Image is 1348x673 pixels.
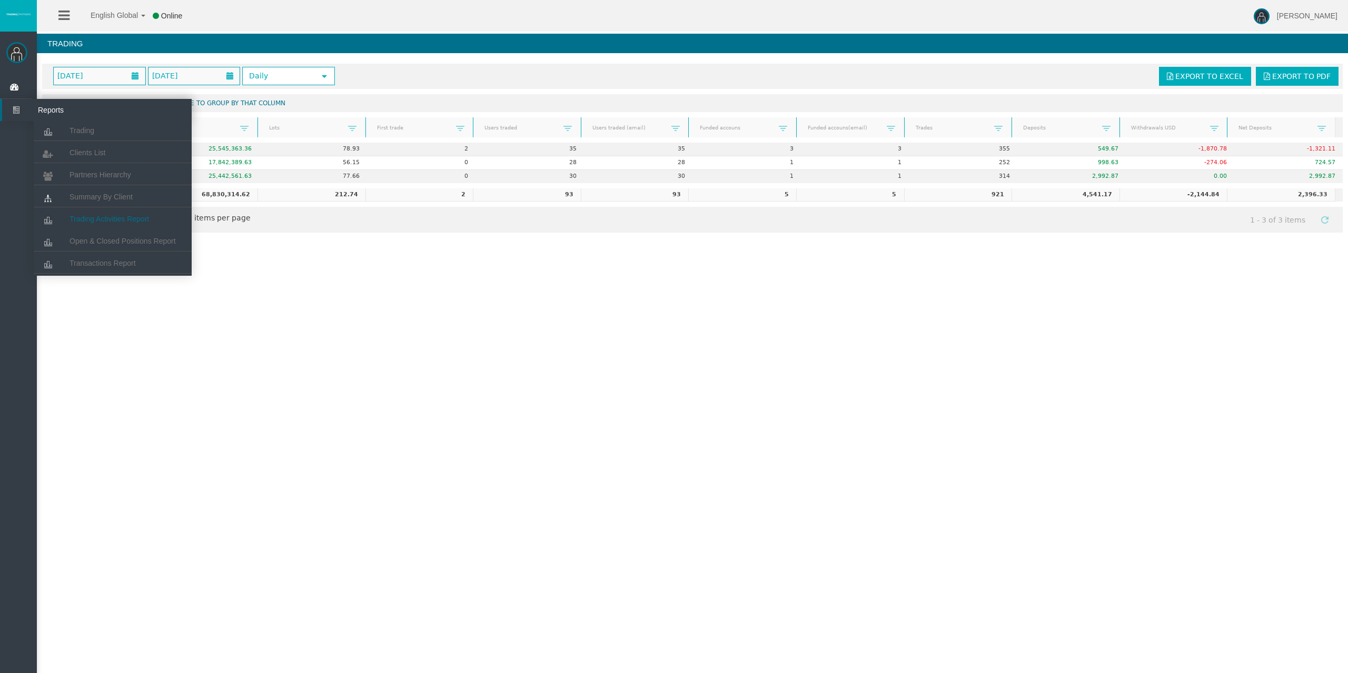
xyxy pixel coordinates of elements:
[475,170,584,183] td: 30
[30,99,133,121] span: Reports
[367,143,475,156] td: 2
[161,12,182,20] span: Online
[1017,170,1126,183] td: 2,992.87
[584,143,692,156] td: 35
[581,188,689,202] td: 93
[1159,67,1251,86] a: Export to Excel
[1012,188,1119,202] td: 4,541.17
[149,68,181,83] span: [DATE]
[259,156,368,170] td: 56.15
[1234,156,1343,170] td: 724.57
[801,156,909,170] td: 1
[801,120,886,135] a: Funded accouns(email)
[151,143,259,156] td: 25,545,363.36
[151,156,259,170] td: 17,842,389.63
[801,143,909,156] td: 3
[1316,210,1334,228] a: Refresh
[586,120,671,135] a: Users traded (email)
[1321,216,1329,224] span: Refresh
[1254,8,1270,24] img: user-image
[259,143,368,156] td: 78.93
[1126,156,1234,170] td: -274.06
[909,120,994,135] a: Trades
[478,120,563,135] a: Users traded
[34,209,192,228] a: Trading Activities Report
[70,215,149,223] span: Trading Activities Report
[909,143,1018,156] td: 355
[150,188,258,202] td: 68,830,314.62
[34,232,192,250] a: Open & Closed Positions Report
[1272,72,1331,81] span: Export to PDF
[34,165,192,184] a: Partners Hierarchy
[909,156,1018,170] td: 252
[2,99,192,121] a: Reports
[584,170,692,183] td: 30
[1017,120,1102,135] a: Deposits
[263,120,348,135] a: Lots
[70,259,136,267] span: Transactions Report
[34,143,192,162] a: Clients List
[365,188,473,202] td: 2
[259,170,368,183] td: 77.66
[5,12,32,16] img: logo.svg
[77,11,138,19] span: English Global
[1119,188,1227,202] td: -2,144.84
[34,121,192,140] a: Trading
[475,156,584,170] td: 28
[1277,12,1337,20] span: [PERSON_NAME]
[1227,188,1335,202] td: 2,396.33
[54,68,86,83] span: [DATE]
[70,193,133,201] span: Summary By Client
[693,120,779,135] a: Funded accouns
[688,188,796,202] td: 5
[692,156,801,170] td: 1
[243,68,315,84] span: Daily
[1241,210,1315,229] span: 1 - 3 of 3 items
[34,187,192,206] a: Summary By Client
[1234,143,1343,156] td: -1,321.11
[473,188,581,202] td: 93
[70,126,94,135] span: Trading
[367,156,475,170] td: 0
[320,72,329,81] span: select
[692,170,801,183] td: 1
[151,170,259,183] td: 25,442,561.63
[692,143,801,156] td: 3
[42,94,1343,112] div: Drag a column header and drop it here to group by that column
[145,210,251,227] span: items per page
[801,170,909,183] td: 1
[1232,120,1317,135] a: Net Deposits
[1256,67,1339,86] a: Export to PDF
[155,120,240,135] a: Value
[1126,143,1234,156] td: -1,870.78
[475,143,584,156] td: 35
[1175,72,1243,81] span: Export to Excel
[909,170,1018,183] td: 314
[34,254,192,273] a: Transactions Report
[1017,156,1126,170] td: 998.63
[70,148,105,157] span: Clients List
[904,188,1012,202] td: 921
[1234,170,1343,183] td: 2,992.87
[370,120,455,135] a: First trade
[1124,120,1210,135] a: Withdrawals USD
[1017,143,1126,156] td: 549.67
[796,188,904,202] td: 5
[1126,170,1234,183] td: 0.00
[367,170,475,183] td: 0
[584,156,692,170] td: 28
[257,188,365,202] td: 212.74
[70,237,176,245] span: Open & Closed Positions Report
[37,34,1348,53] h4: Trading
[70,170,131,179] span: Partners Hierarchy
